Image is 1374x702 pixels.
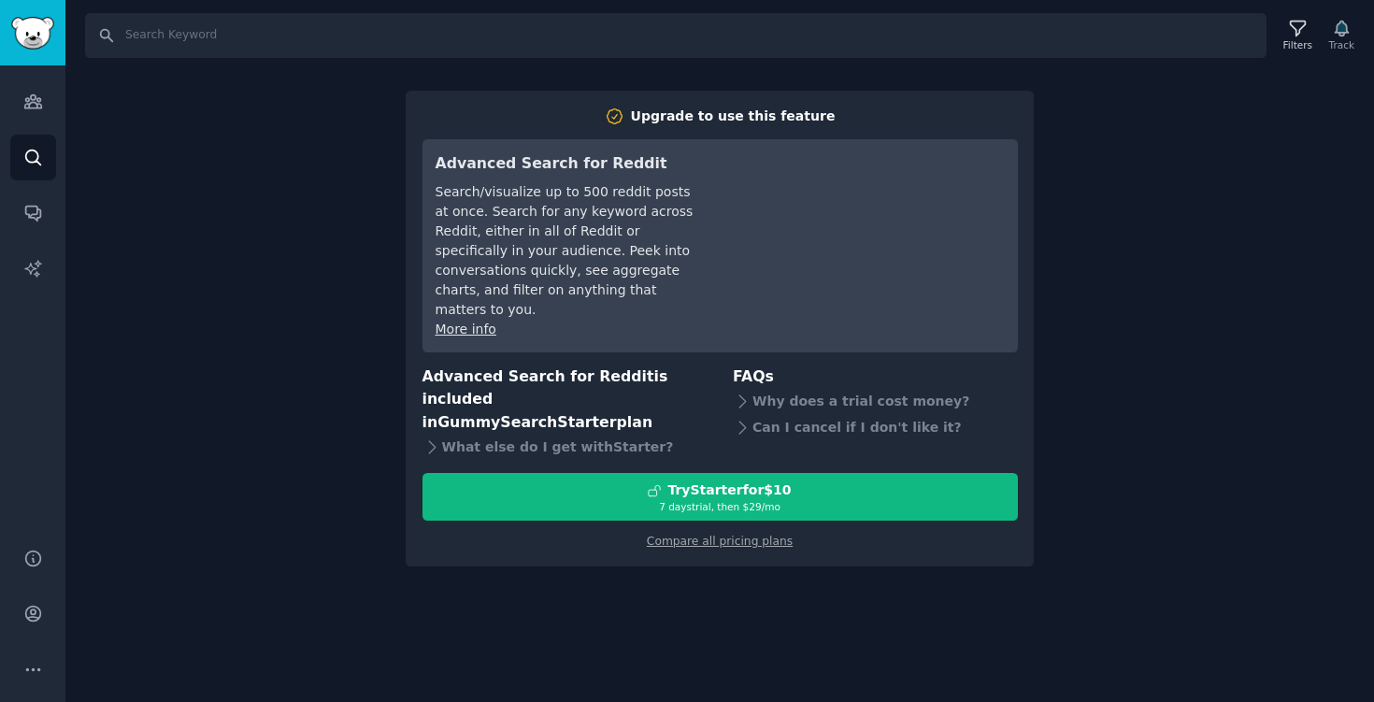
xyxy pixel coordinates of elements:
h3: FAQs [733,365,1018,389]
div: 7 days trial, then $ 29 /mo [423,500,1017,513]
div: What else do I get with Starter ? [422,434,708,460]
iframe: YouTube video player [724,152,1005,293]
span: GummySearch Starter [437,413,616,431]
div: Filters [1283,38,1312,51]
h3: Advanced Search for Reddit [436,152,698,176]
div: Upgrade to use this feature [631,107,836,126]
a: More info [436,322,496,337]
h3: Advanced Search for Reddit is included in plan [422,365,708,435]
input: Search Keyword [85,13,1267,58]
img: GummySearch logo [11,17,54,50]
a: Compare all pricing plans [647,535,793,548]
div: Can I cancel if I don't like it? [733,414,1018,440]
div: Search/visualize up to 500 reddit posts at once. Search for any keyword across Reddit, either in ... [436,182,698,320]
div: Why does a trial cost money? [733,388,1018,414]
div: Try Starter for $10 [667,480,791,500]
button: TryStarterfor$107 daystrial, then $29/mo [422,473,1018,521]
